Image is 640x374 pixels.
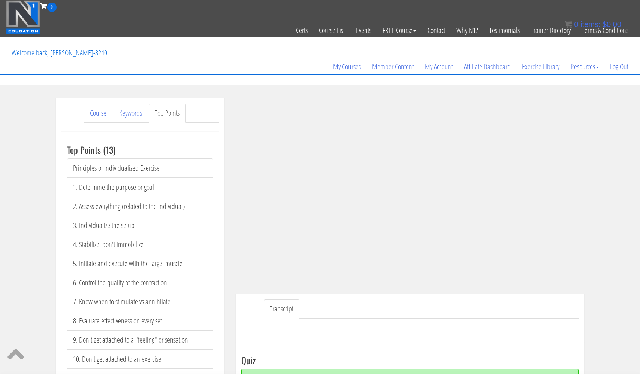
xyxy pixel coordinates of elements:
img: n1-education [6,0,40,34]
bdi: 0.00 [603,20,621,28]
li: 6. Control the quality of the contraction [67,273,213,292]
p: Welcome back, [PERSON_NAME]-8240! [6,38,114,68]
a: Certs [290,12,313,49]
h3: Top Points (13) [67,145,213,155]
span: 0 [47,3,57,12]
li: 9. Don't get attached to a "feeling" or sensation [67,330,213,350]
span: $ [603,20,607,28]
a: 0 items: $0.00 [565,20,621,28]
li: 1. Determine the purpose or goal [67,177,213,197]
a: Events [350,12,377,49]
h3: Quiz [241,355,579,365]
a: My Courses [327,49,366,85]
span: items: [580,20,600,28]
a: Log Out [604,49,634,85]
a: FREE Course [377,12,422,49]
a: Course [84,104,112,123]
img: icon11.png [565,21,572,28]
li: 7. Know when to stimulate vs annihilate [67,292,213,311]
a: Top Points [149,104,186,123]
a: 0 [40,1,57,11]
a: Exercise Library [516,49,565,85]
a: Contact [422,12,451,49]
li: Principles of Individualized Exercise [67,158,213,178]
a: Affiliate Dashboard [458,49,516,85]
a: Why N1? [451,12,484,49]
a: Trainer Directory [525,12,576,49]
li: 3. Individualize the setup [67,216,213,235]
a: Keywords [113,104,148,123]
a: Terms & Conditions [576,12,634,49]
li: 5. Initiate and execute with the target muscle [67,254,213,273]
span: 0 [574,20,578,28]
a: My Account [419,49,458,85]
a: Resources [565,49,604,85]
a: Course List [313,12,350,49]
li: 2. Assess everything (related to the individual) [67,197,213,216]
li: 4. Stabilize, don't immobilize [67,235,213,254]
a: Member Content [366,49,419,85]
li: 10. Don't get attached to an exercise [67,349,213,369]
a: Testimonials [484,12,525,49]
li: 8. Evaluate effectiveness on every set [67,311,213,331]
a: Transcript [264,299,299,319]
